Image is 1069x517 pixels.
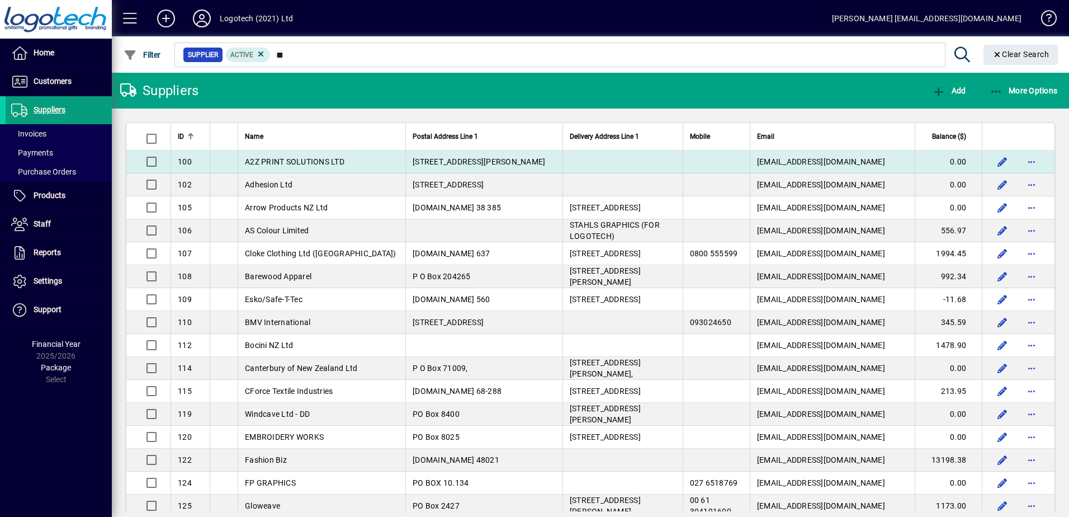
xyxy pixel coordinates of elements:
[570,249,641,258] span: [STREET_ADDRESS]
[915,449,982,472] td: 13198.38
[178,203,192,212] span: 105
[915,403,982,426] td: 0.00
[987,81,1061,101] button: More Options
[34,191,65,200] span: Products
[915,472,982,495] td: 0.00
[570,358,641,378] span: [STREET_ADDRESS][PERSON_NAME],
[178,387,192,396] span: 115
[178,318,192,327] span: 110
[6,267,112,295] a: Settings
[32,340,81,349] span: Financial Year
[757,203,885,212] span: [EMAIL_ADDRESS][DOMAIN_NAME]
[994,222,1011,239] button: Edit
[915,242,982,265] td: 1994.45
[1023,336,1040,354] button: More options
[1023,267,1040,285] button: More options
[11,167,76,176] span: Purchase Orders
[1023,176,1040,194] button: More options
[1023,199,1040,217] button: More options
[178,130,184,143] span: ID
[178,455,192,464] span: 122
[915,196,982,219] td: 0.00
[922,130,976,143] div: Balance ($)
[245,387,333,396] span: CForce Textile Industries
[570,203,641,212] span: [STREET_ADDRESS]
[757,249,885,258] span: [EMAIL_ADDRESS][DOMAIN_NAME]
[994,153,1011,171] button: Edit
[245,130,399,143] div: Name
[245,501,280,510] span: Gloweave
[990,86,1058,95] span: More Options
[34,105,65,114] span: Suppliers
[992,50,1049,59] span: Clear Search
[570,496,641,516] span: [STREET_ADDRESS][PERSON_NAME]
[1023,428,1040,446] button: More options
[34,77,72,86] span: Customers
[915,426,982,449] td: 0.00
[915,380,982,403] td: 213.95
[413,501,460,510] span: PO Box 2427
[121,45,164,65] button: Filter
[757,180,885,189] span: [EMAIL_ADDRESS][DOMAIN_NAME]
[245,130,263,143] span: Name
[34,305,62,314] span: Support
[245,364,357,373] span: Canterbury of New Zealand Ltd
[757,364,885,373] span: [EMAIL_ADDRESS][DOMAIN_NAME]
[757,157,885,166] span: [EMAIL_ADDRESS][DOMAIN_NAME]
[413,180,484,189] span: [STREET_ADDRESS]
[178,433,192,441] span: 120
[690,318,731,327] span: 093024650
[570,295,641,304] span: [STREET_ADDRESS]
[915,334,982,357] td: 1478.90
[994,382,1011,400] button: Edit
[690,130,743,143] div: Mobile
[6,68,112,96] a: Customers
[757,387,885,396] span: [EMAIL_ADDRESS][DOMAIN_NAME]
[690,478,738,487] span: 027 6518769
[915,151,982,173] td: 0.00
[570,433,641,441] span: [STREET_ADDRESS]
[6,124,112,143] a: Invoices
[1023,451,1040,469] button: More options
[413,130,478,143] span: Postal Address Line 1
[757,341,885,350] span: [EMAIL_ADDRESS][DOMAIN_NAME]
[245,295,302,304] span: Esko/Safe-T-Tec
[757,433,885,441] span: [EMAIL_ADDRESS][DOMAIN_NAME]
[690,249,738,258] span: 0800 555599
[1033,2,1055,39] a: Knowledge Base
[929,81,968,101] button: Add
[41,363,71,372] span: Package
[1023,359,1040,377] button: More options
[570,387,641,396] span: [STREET_ADDRESS]
[1023,474,1040,492] button: More options
[178,364,192,373] span: 114
[220,10,293,27] div: Logotech (2021) Ltd
[178,341,192,350] span: 112
[994,451,1011,469] button: Edit
[757,295,885,304] span: [EMAIL_ADDRESS][DOMAIN_NAME]
[915,311,982,334] td: 345.59
[994,405,1011,423] button: Edit
[413,364,468,373] span: P O Box 71009,
[6,162,112,181] a: Purchase Orders
[245,410,310,419] span: Windcave Ltd - DD
[184,8,220,29] button: Profile
[413,203,501,212] span: [DOMAIN_NAME] 38 385
[994,313,1011,331] button: Edit
[178,157,192,166] span: 100
[6,182,112,210] a: Products
[6,239,112,267] a: Reports
[690,130,710,143] span: Mobile
[178,249,192,258] span: 107
[178,180,192,189] span: 102
[757,455,885,464] span: [EMAIL_ADDRESS][DOMAIN_NAME]
[690,496,731,516] span: 00 61 394191600
[1023,245,1040,262] button: More options
[994,267,1011,285] button: Edit
[915,265,982,288] td: 992.34
[994,290,1011,308] button: Edit
[413,295,490,304] span: [DOMAIN_NAME] 560
[932,130,966,143] span: Balance ($)
[413,318,484,327] span: [STREET_ADDRESS]
[915,173,982,196] td: 0.00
